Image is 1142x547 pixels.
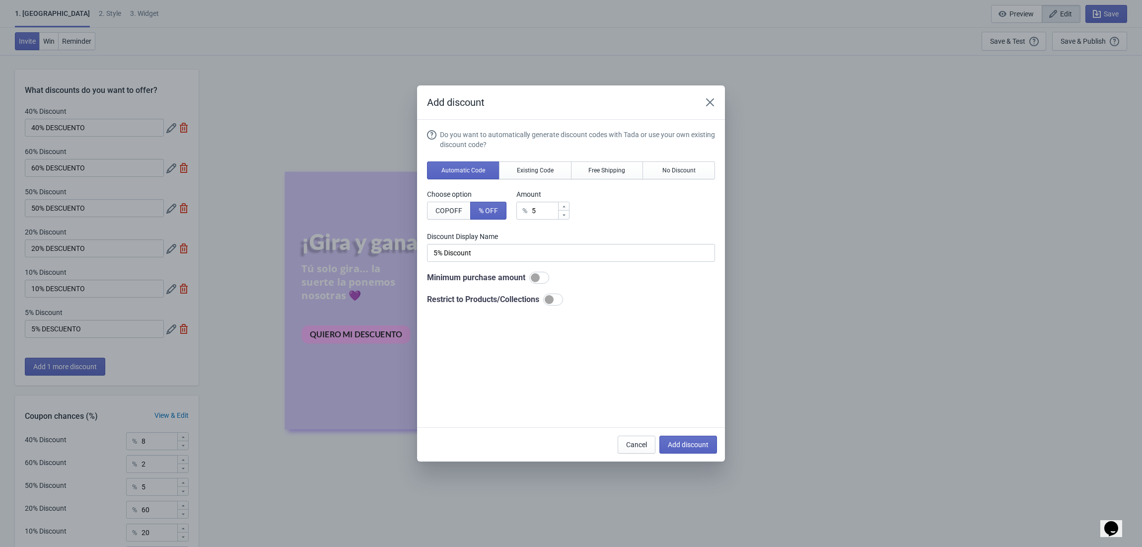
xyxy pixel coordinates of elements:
div: % [522,205,527,217]
span: Add discount [668,441,709,449]
button: % OFF [470,202,506,220]
span: Automatic Code [441,166,485,174]
div: Restrict to Products/Collections [427,294,715,306]
button: Existing Code [499,161,571,179]
div: Do you want to automatically generate discount codes with Tada or use your own existing discount ... [440,130,715,150]
span: Existing Code [517,166,554,174]
button: No Discount [642,161,715,179]
label: Choose option [427,189,506,199]
h2: Add discount [427,95,691,109]
label: Amount [516,189,570,199]
span: Free Shipping [588,166,625,174]
button: Free Shipping [571,161,643,179]
span: COP OFF [435,207,462,215]
button: Close [701,93,719,111]
span: % OFF [479,207,498,215]
button: COPOFF [427,202,471,220]
button: Cancel [618,436,655,454]
label: Discount Display Name [427,232,715,241]
button: Add discount [659,436,717,454]
div: Minimum purchase amount [427,272,715,284]
span: Cancel [626,441,647,449]
iframe: chat widget [1100,507,1132,537]
button: Automatic Code [427,161,500,179]
span: No Discount [662,166,696,174]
